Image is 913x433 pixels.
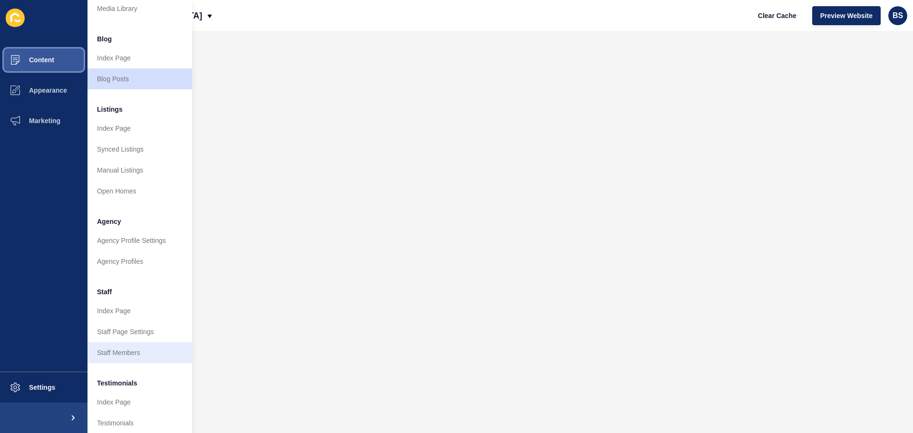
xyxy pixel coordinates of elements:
button: Preview Website [812,6,881,25]
a: Open Homes [87,181,192,202]
a: Manual Listings [87,160,192,181]
a: Staff Members [87,342,192,363]
button: Clear Cache [750,6,805,25]
a: Index Page [87,118,192,139]
span: Testimonials [97,378,137,388]
a: Agency Profile Settings [87,230,192,251]
span: BS [893,11,903,20]
span: Blog [97,34,112,44]
span: Staff [97,287,112,297]
a: Synced Listings [87,139,192,160]
a: Blog Posts [87,68,192,89]
a: Index Page [87,392,192,413]
span: Clear Cache [758,11,796,20]
span: Agency [97,217,121,226]
a: Agency Profiles [87,251,192,272]
span: Listings [97,105,123,114]
a: Index Page [87,48,192,68]
a: Index Page [87,300,192,321]
span: Preview Website [820,11,873,20]
a: Staff Page Settings [87,321,192,342]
